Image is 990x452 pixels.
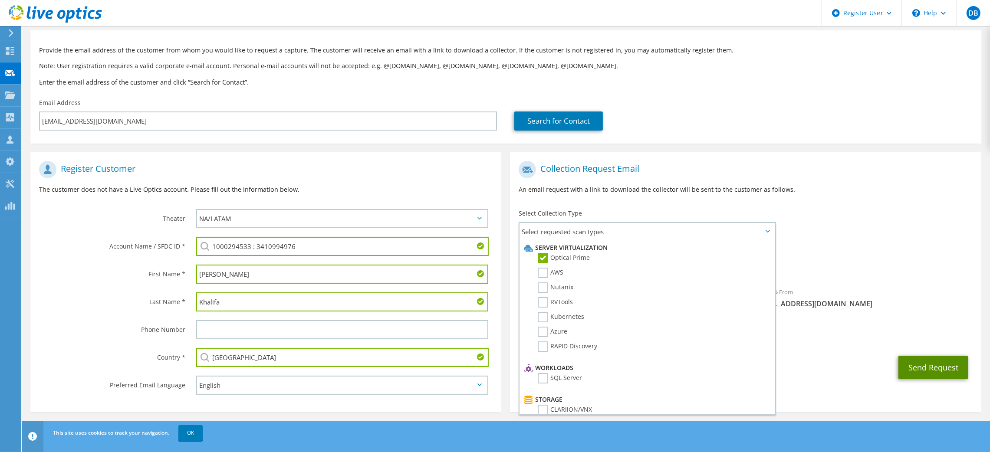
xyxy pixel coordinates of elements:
label: Account Name / SFDC ID * [39,237,185,251]
label: CLARiiON/VNX [538,405,592,415]
span: This site uses cookies to track your navigation. [53,429,169,436]
h3: Enter the email address of the customer and click “Search for Contact”. [39,77,973,87]
label: RVTools [538,297,573,308]
li: Workloads [522,363,770,373]
label: Phone Number [39,320,185,334]
div: Sender & From [746,283,981,313]
span: DB [967,6,980,20]
label: Kubernetes [538,312,584,322]
a: OK [178,425,203,441]
div: To [510,283,746,313]
label: Preferred Email Language [39,376,185,390]
p: Note: User registration requires a valid corporate e-mail account. Personal e-mail accounts will ... [39,61,973,71]
li: Storage [522,394,770,405]
p: An email request with a link to download the collector will be sent to the customer as follows. [519,185,972,194]
span: [EMAIL_ADDRESS][DOMAIN_NAME] [754,299,973,308]
h1: Register Customer [39,161,488,178]
h1: Collection Request Email [519,161,968,178]
label: RAPID Discovery [538,341,597,352]
a: Search for Contact [514,111,603,131]
label: Theater [39,209,185,223]
p: The customer does not have a Live Optics account. Please fill out the information below. [39,185,493,194]
label: First Name * [39,265,185,278]
label: Select Collection Type [519,209,582,218]
p: Provide the email address of the customer from whom you would like to request a capture. The cust... [39,46,973,55]
label: Last Name * [39,292,185,306]
label: Country * [39,348,185,362]
div: Requested Collections [510,244,981,278]
label: Nutanix [538,282,573,293]
label: AWS [538,268,563,278]
span: Select requested scan types [520,223,774,240]
label: Azure [538,327,567,337]
label: Email Address [39,98,81,107]
li: Server Virtualization [522,242,770,253]
div: CC & Reply To [510,317,981,347]
label: SQL Server [538,373,582,383]
svg: \n [912,9,920,17]
button: Send Request [898,356,968,379]
label: Optical Prime [538,253,590,263]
